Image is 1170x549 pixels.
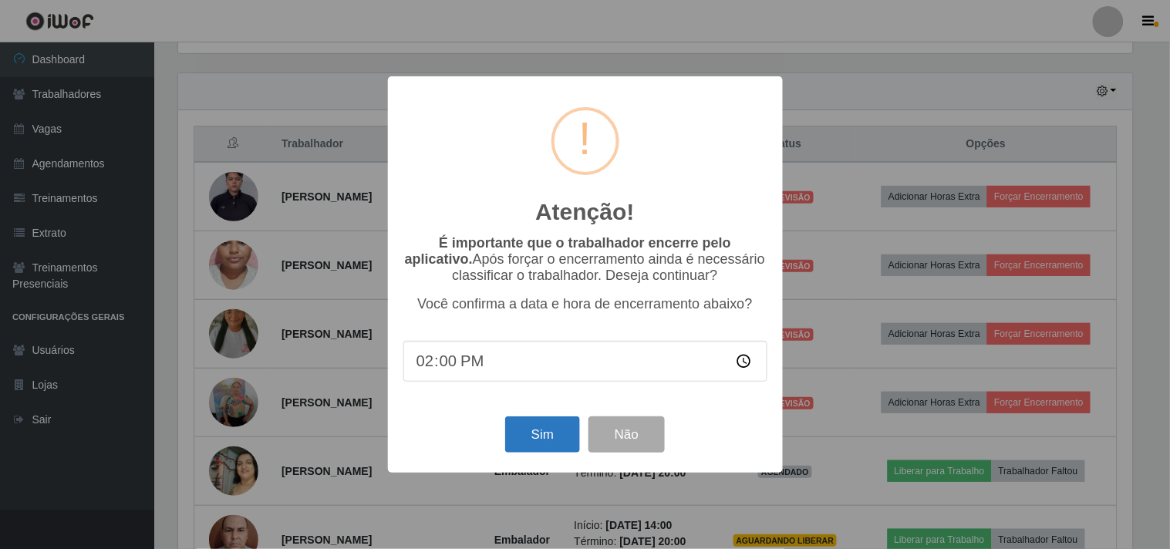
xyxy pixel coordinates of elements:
b: É importante que o trabalhador encerre pelo aplicativo. [405,235,731,267]
button: Não [588,416,665,453]
p: Após forçar o encerramento ainda é necessário classificar o trabalhador. Deseja continuar? [403,235,767,284]
h2: Atenção! [535,198,634,226]
p: Você confirma a data e hora de encerramento abaixo? [403,296,767,312]
button: Sim [505,416,580,453]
